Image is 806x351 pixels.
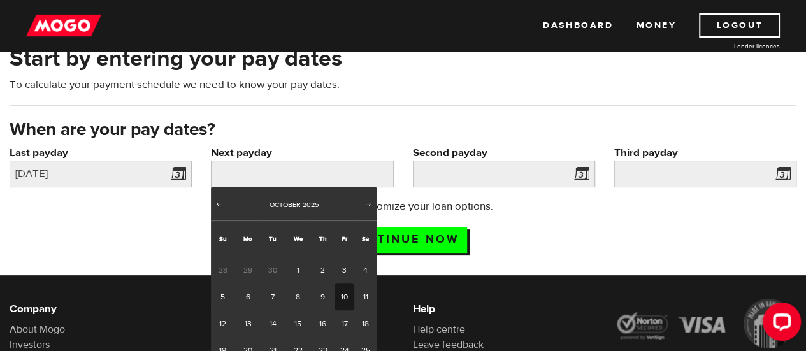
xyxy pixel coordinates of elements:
[234,257,261,283] span: 29
[354,257,377,283] a: 4
[285,283,311,310] a: 8
[413,301,595,317] h6: Help
[234,283,261,310] a: 6
[261,283,285,310] a: 7
[354,283,377,310] a: 11
[285,257,311,283] a: 1
[614,299,796,348] img: legal-icons-92a2ffecb4d32d839781d1b4e4802d7b.png
[234,310,261,337] a: 13
[752,297,806,351] iframe: LiveChat chat widget
[335,310,354,337] a: 17
[212,199,225,211] a: Prev
[364,199,374,209] span: Next
[211,310,234,337] a: 12
[261,310,285,337] a: 14
[285,310,311,337] a: 15
[354,310,377,337] a: 18
[684,41,780,51] a: Lender licences
[363,199,375,211] a: Next
[636,13,676,38] a: Money
[413,145,595,161] label: Second payday
[211,283,234,310] a: 5
[10,77,796,92] p: To calculate your payment schedule we need to know your pay dates.
[219,234,227,243] span: Sunday
[211,145,393,161] label: Next payday
[614,145,796,161] label: Third payday
[311,283,335,310] a: 9
[10,323,65,336] a: About Mogo
[303,200,319,210] span: 2025
[269,234,277,243] span: Tuesday
[335,257,354,283] a: 3
[311,310,335,337] a: 16
[211,257,234,283] span: 28
[270,200,301,210] span: October
[213,199,224,209] span: Prev
[413,323,465,336] a: Help centre
[699,13,780,38] a: Logout
[10,301,192,317] h6: Company
[243,234,252,243] span: Monday
[342,234,347,243] span: Friday
[413,338,484,351] a: Leave feedback
[261,257,285,283] span: 30
[335,283,354,310] a: 10
[10,145,192,161] label: Last payday
[10,45,796,72] h2: Start by entering your pay dates
[543,13,613,38] a: Dashboard
[293,234,302,243] span: Wednesday
[10,120,796,140] h3: When are your pay dates?
[278,199,528,214] p: Next up: Customize your loan options.
[26,13,101,38] img: mogo_logo-11ee424be714fa7cbb0f0f49df9e16ec.png
[362,234,369,243] span: Saturday
[311,257,335,283] a: 2
[10,338,50,351] a: Investors
[340,227,467,253] input: Continue now
[319,234,327,243] span: Thursday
